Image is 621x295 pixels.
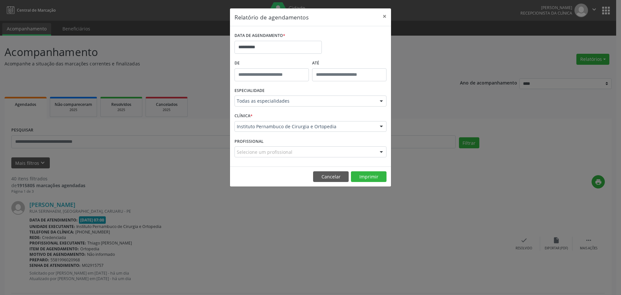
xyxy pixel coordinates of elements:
[312,58,387,68] label: ATÉ
[234,31,285,41] label: DATA DE AGENDAMENTO
[234,86,265,96] label: ESPECIALIDADE
[237,98,373,104] span: Todas as especialidades
[237,149,292,155] span: Selecione um profissional
[234,136,264,146] label: PROFISSIONAL
[237,123,373,130] span: Instituto Pernambuco de Cirurgia e Ortopedia
[351,171,387,182] button: Imprimir
[234,13,309,21] h5: Relatório de agendamentos
[234,111,253,121] label: CLÍNICA
[313,171,349,182] button: Cancelar
[234,58,309,68] label: De
[378,8,391,24] button: Close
